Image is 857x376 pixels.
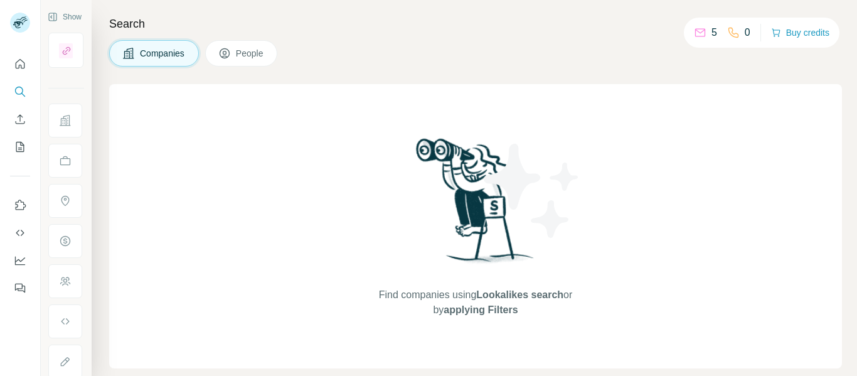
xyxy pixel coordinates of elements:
button: Dashboard [10,249,30,272]
span: Companies [140,47,186,60]
button: Quick start [10,53,30,75]
button: Show [39,8,90,26]
span: applying Filters [444,304,518,315]
img: Surfe Illustration - Stars [476,134,588,247]
button: My lists [10,136,30,158]
span: Find companies using or by [375,287,576,318]
button: Enrich CSV [10,108,30,131]
button: Feedback [10,277,30,299]
img: Surfe Illustration - Woman searching with binoculars [410,135,541,275]
button: Search [10,80,30,103]
button: Use Surfe on LinkedIn [10,194,30,217]
p: 0 [745,25,750,40]
button: Buy credits [771,24,829,41]
span: People [236,47,265,60]
span: Lookalikes search [476,289,563,300]
button: Use Surfe API [10,222,30,244]
p: 5 [711,25,717,40]
h4: Search [109,15,842,33]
